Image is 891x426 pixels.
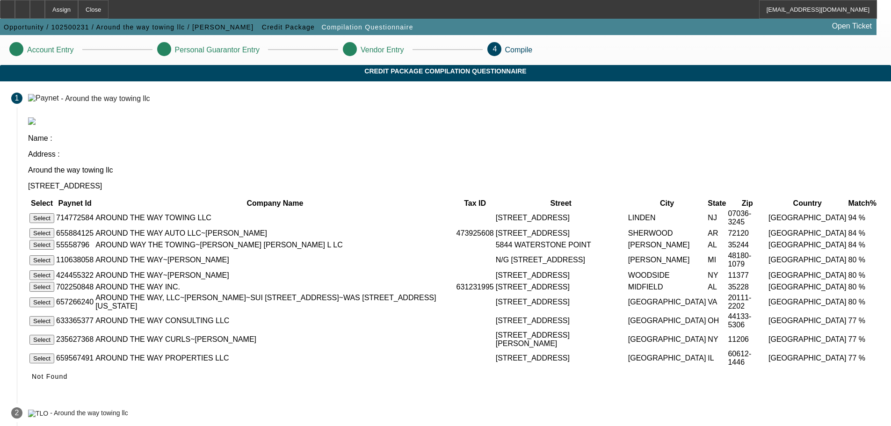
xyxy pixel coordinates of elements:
[768,293,847,311] td: [GEOGRAPHIC_DATA]
[28,410,48,417] img: TLO
[361,46,404,54] p: Vendor Entry
[628,282,707,292] td: MIDFIELD
[95,270,455,281] td: AROUND THE WAY~[PERSON_NAME]
[707,228,726,238] td: AR
[495,331,627,348] td: [STREET_ADDRESS][PERSON_NAME]
[848,312,877,330] td: 77 %
[95,293,455,311] td: AROUND THE WAY, LLC~[PERSON_NAME]~SUI [STREET_ADDRESS]~WAS [STREET_ADDRESS][US_STATE]
[262,23,315,31] span: Credit Package
[28,94,59,102] img: Paynet
[495,282,627,292] td: [STREET_ADDRESS]
[505,46,533,54] p: Compile
[493,45,497,53] span: 4
[29,228,54,238] button: Select
[95,312,455,330] td: AROUND THE WAY CONSULTING LLC
[707,270,726,281] td: NY
[56,199,94,208] th: Paynet Id
[495,239,627,250] td: 5844 WATERSTONE POINT
[495,270,627,281] td: [STREET_ADDRESS]
[56,209,94,227] td: 714772584
[29,354,54,363] button: Select
[56,312,94,330] td: 633365377
[29,199,55,208] th: Select
[28,117,36,125] img: paynet_logo.jpg
[56,239,94,250] td: 55558796
[29,297,54,307] button: Select
[727,251,767,269] td: 48180-1079
[495,251,627,269] td: N/G [STREET_ADDRESS]
[848,199,877,208] th: Match%
[4,23,254,31] span: Opportunity / 102500231 / Around the way towing llc / [PERSON_NAME]
[56,282,94,292] td: 702250848
[707,239,726,250] td: AL
[495,349,627,367] td: [STREET_ADDRESS]
[29,335,54,345] button: Select
[768,282,847,292] td: [GEOGRAPHIC_DATA]
[495,228,627,238] td: [STREET_ADDRESS]
[727,282,767,292] td: 35228
[727,312,767,330] td: 44133-5306
[456,228,494,238] td: 473925608
[50,410,128,417] div: - Around the way towing llc
[628,251,707,269] td: [PERSON_NAME]
[848,239,877,250] td: 84 %
[28,182,880,190] p: [STREET_ADDRESS]
[768,239,847,250] td: [GEOGRAPHIC_DATA]
[456,282,494,292] td: 631231995
[768,349,847,367] td: [GEOGRAPHIC_DATA]
[29,240,54,250] button: Select
[848,282,877,292] td: 80 %
[848,331,877,348] td: 77 %
[56,228,94,238] td: 655884125
[768,199,847,208] th: Country
[95,251,455,269] td: AROUND THE WAY~[PERSON_NAME]
[29,316,54,326] button: Select
[628,331,707,348] td: [GEOGRAPHIC_DATA]
[628,312,707,330] td: [GEOGRAPHIC_DATA]
[628,239,707,250] td: [PERSON_NAME]
[628,270,707,281] td: WOODSIDE
[628,293,707,311] td: [GEOGRAPHIC_DATA]
[848,228,877,238] td: 84 %
[768,270,847,281] td: [GEOGRAPHIC_DATA]
[495,312,627,330] td: [STREET_ADDRESS]
[727,331,767,348] td: 11206
[56,331,94,348] td: 235627368
[56,349,94,367] td: 659567491
[727,199,767,208] th: Zip
[707,251,726,269] td: MI
[495,209,627,227] td: [STREET_ADDRESS]
[848,251,877,269] td: 80 %
[848,293,877,311] td: 80 %
[727,293,767,311] td: 20111-2202
[319,19,415,36] button: Compilation Questionnaire
[628,349,707,367] td: [GEOGRAPHIC_DATA]
[29,255,54,265] button: Select
[321,23,413,31] span: Compilation Questionnaire
[707,331,726,348] td: NY
[727,270,767,281] td: 11377
[95,239,455,250] td: AROUND WAY THE TOWING~[PERSON_NAME] [PERSON_NAME] L LC
[28,134,880,143] p: Name :
[707,312,726,330] td: OH
[95,282,455,292] td: AROUND THE WAY INC.
[707,209,726,227] td: NJ
[768,312,847,330] td: [GEOGRAPHIC_DATA]
[28,166,880,174] p: Around the way towing llc
[95,228,455,238] td: AROUND THE WAY AUTO LLC~[PERSON_NAME]
[56,270,94,281] td: 424455322
[29,270,54,280] button: Select
[95,349,455,367] td: AROUND THE WAY PROPERTIES LLC
[32,373,68,380] span: Not Found
[768,228,847,238] td: [GEOGRAPHIC_DATA]
[95,331,455,348] td: AROUND THE WAY CURLS~[PERSON_NAME]
[260,19,317,36] button: Credit Package
[848,270,877,281] td: 80 %
[95,209,455,227] td: AROUND THE WAY TOWING LLC
[175,46,260,54] p: Personal Guarantor Entry
[707,293,726,311] td: VA
[29,213,54,223] button: Select
[628,228,707,238] td: SHERWOOD
[56,293,94,311] td: 657266240
[495,293,627,311] td: [STREET_ADDRESS]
